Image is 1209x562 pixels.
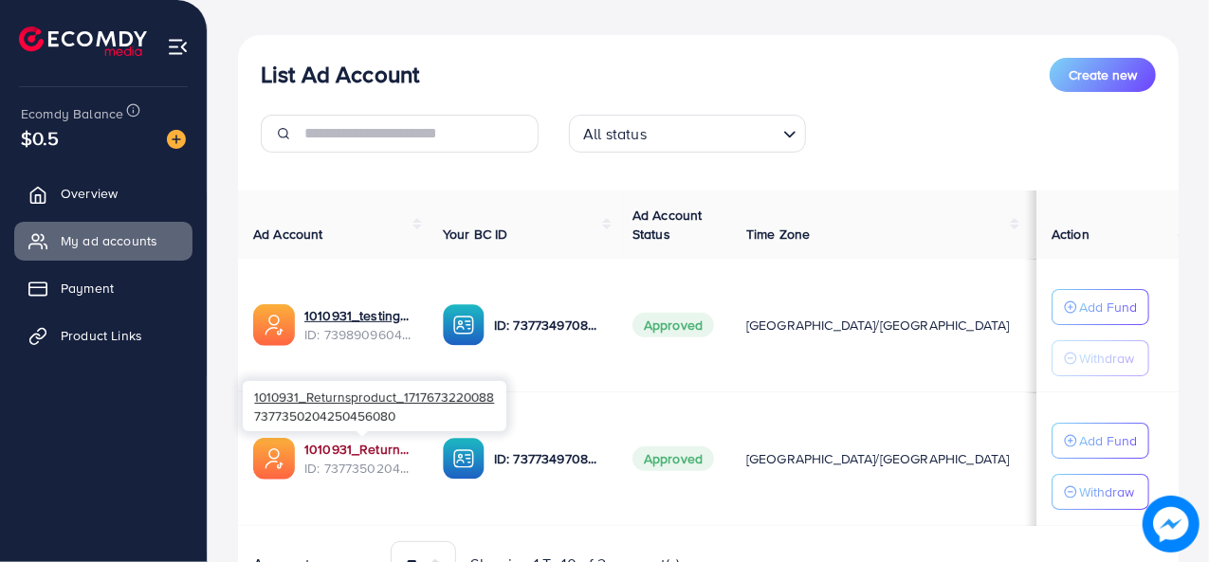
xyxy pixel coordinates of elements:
span: All status [579,120,650,148]
span: ID: 7398909604979277841 [304,325,412,344]
img: ic-ads-acc.e4c84228.svg [253,438,295,480]
span: Approved [632,446,714,471]
img: logo [19,27,147,56]
span: Action [1052,225,1090,244]
button: Withdraw [1052,474,1149,510]
span: ID: 7377350204250456080 [304,459,412,478]
p: Withdraw [1079,347,1134,370]
p: Add Fund [1079,296,1137,318]
span: [GEOGRAPHIC_DATA]/[GEOGRAPHIC_DATA] [746,449,1010,468]
a: 1010931_testing products_1722692892755 [304,306,412,325]
h3: List Ad Account [261,61,419,88]
span: Create new [1069,65,1137,84]
p: Withdraw [1079,480,1134,503]
img: ic-ads-acc.e4c84228.svg [253,304,295,346]
img: image [167,130,186,149]
span: Product Links [61,326,142,345]
span: Approved [632,313,714,337]
button: Add Fund [1052,423,1149,459]
p: ID: 7377349708576243728 [494,314,602,336]
img: image [1143,496,1200,553]
span: $0.5 [21,124,60,152]
button: Create new [1050,58,1156,92]
span: 1010931_Returnsproduct_1717673220088 [254,388,494,406]
a: Payment [14,269,192,307]
span: Payment [61,279,114,298]
a: Product Links [14,317,192,354]
input: Search for option [652,117,776,148]
span: My ad accounts [61,231,157,250]
span: Ecomdy Balance [21,104,123,123]
img: ic-ba-acc.ded83a64.svg [443,438,485,480]
button: Add Fund [1052,289,1149,325]
img: menu [167,36,189,58]
img: ic-ba-acc.ded83a64.svg [443,304,485,346]
span: Overview [61,184,118,203]
a: My ad accounts [14,222,192,260]
p: Add Fund [1079,429,1137,452]
span: Time Zone [746,225,810,244]
a: 1010931_Returnsproduct_1717673220088 [304,440,412,459]
div: 7377350204250456080 [243,381,506,431]
button: Withdraw [1052,340,1149,376]
span: Your BC ID [443,225,508,244]
p: ID: 7377349708576243728 [494,447,602,470]
span: Ad Account Status [632,206,703,244]
div: <span class='underline'>1010931_testing products_1722692892755</span></br>7398909604979277841 [304,306,412,345]
a: Overview [14,174,192,212]
span: [GEOGRAPHIC_DATA]/[GEOGRAPHIC_DATA] [746,316,1010,335]
div: Search for option [569,115,806,153]
span: Ad Account [253,225,323,244]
